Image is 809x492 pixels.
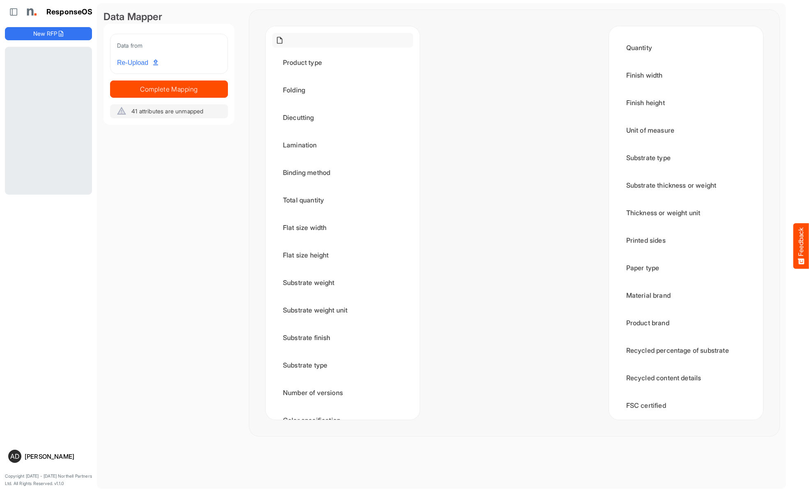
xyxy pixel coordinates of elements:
[616,172,756,198] div: Substrate thickness or weight
[5,473,92,487] p: Copyright [DATE] - [DATE] Northell Partners Ltd. All Rights Reserved. v1.1.0
[117,41,221,50] div: Data from
[110,83,228,95] span: Complete Mapping
[272,297,413,323] div: Substrate weight unit
[616,310,756,336] div: Product brand
[103,10,234,24] div: Data Mapper
[272,160,413,185] div: Binding method
[616,283,756,308] div: Material brand
[5,27,92,40] button: New RFP
[23,4,39,20] img: Northell
[616,228,756,253] div: Printed sides
[272,407,413,433] div: Color specification
[5,47,92,194] div: Loading...
[616,62,756,88] div: Finish width
[272,270,413,295] div: Substrate weight
[272,325,413,350] div: Substrate finish
[272,105,413,130] div: Diecutting
[25,453,89,460] div: [PERSON_NAME]
[616,90,756,115] div: Finish height
[272,242,413,268] div: Flat size height
[272,352,413,378] div: Substrate type
[110,80,228,98] button: Complete Mapping
[10,453,19,460] span: AD
[616,365,756,391] div: Recycled content details
[616,200,756,225] div: Thickness or weight unit
[46,8,93,16] h1: ResponseOS
[616,117,756,143] div: Unit of measure
[616,338,756,363] div: Recycled percentage of substrate
[272,132,413,158] div: Lamination
[616,393,756,418] div: FSC certified
[616,35,756,60] div: Quantity
[272,50,413,75] div: Product type
[272,187,413,213] div: Total quantity
[114,55,161,71] a: Re-Upload
[616,145,756,170] div: Substrate type
[272,380,413,405] div: Number of versions
[793,223,809,269] button: Feedback
[272,77,413,103] div: Folding
[616,255,756,280] div: Paper type
[117,57,158,68] span: Re-Upload
[272,215,413,240] div: Flat size width
[131,108,203,115] span: 41 attributes are unmapped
